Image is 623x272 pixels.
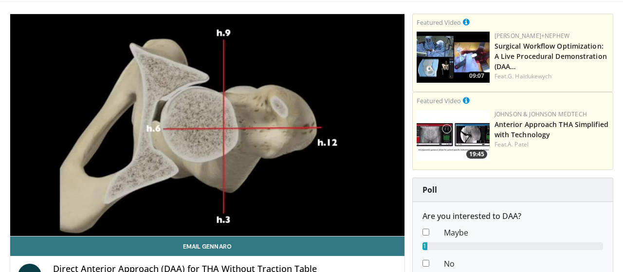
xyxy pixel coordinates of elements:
a: Surgical Workflow Optimization: A Live Procedural Demonstration (DAA… [495,41,607,71]
dd: Maybe [437,227,610,238]
h6: Are you interested to DAA? [422,212,603,221]
dd: No [437,258,610,270]
strong: Poll [422,184,437,195]
div: Feat. [495,72,609,81]
video-js: Video Player [10,14,404,236]
a: 09:07 [417,32,490,83]
a: G. Haidukewych [508,72,551,80]
div: 1 [422,242,427,250]
img: bcfc90b5-8c69-4b20-afee-af4c0acaf118.150x105_q85_crop-smart_upscale.jpg [417,32,490,83]
a: Anterior Approach THA Simplified with Technology [495,120,608,139]
a: Email Gennaro [10,236,404,256]
small: Featured Video [417,96,461,105]
a: 19:45 [417,110,490,161]
div: Feat. [495,140,609,149]
a: Johnson & Johnson MedTech [495,110,587,118]
img: 06bb1c17-1231-4454-8f12-6191b0b3b81a.150x105_q85_crop-smart_upscale.jpg [417,110,490,161]
span: 09:07 [466,72,487,80]
a: A. Patel [508,140,529,148]
span: 19:45 [466,150,487,159]
small: Featured Video [417,18,461,27]
a: [PERSON_NAME]+Nephew [495,32,569,40]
